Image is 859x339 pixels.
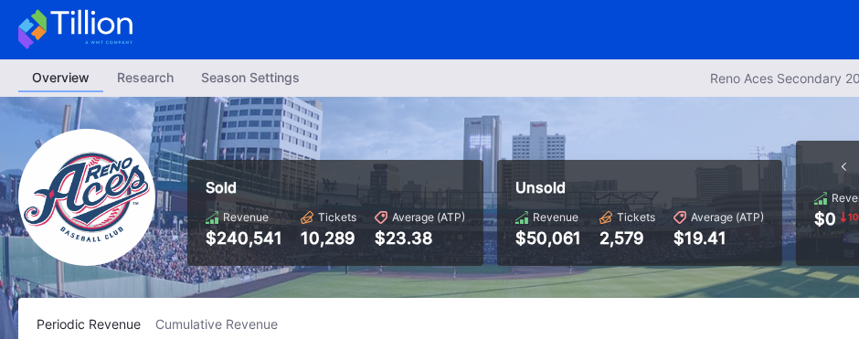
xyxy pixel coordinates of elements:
[301,228,356,248] div: 10,289
[187,64,313,90] div: Season Settings
[375,228,465,248] div: $23.38
[515,228,581,248] div: $50,061
[533,210,578,224] div: Revenue
[691,210,764,224] div: Average (ATP)
[18,129,155,266] img: RenoAces.png
[155,316,292,332] div: Cumulative Revenue
[223,210,269,224] div: Revenue
[103,64,187,90] div: Research
[103,64,187,92] a: Research
[206,178,465,196] div: Sold
[814,209,836,228] div: $0
[617,210,655,224] div: Tickets
[392,210,465,224] div: Average (ATP)
[318,210,356,224] div: Tickets
[187,64,313,92] a: Season Settings
[673,228,764,248] div: $19.41
[206,228,282,248] div: $240,541
[515,178,764,196] div: Unsold
[37,316,155,332] div: Periodic Revenue
[18,64,103,92] a: Overview
[599,228,655,248] div: 2,579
